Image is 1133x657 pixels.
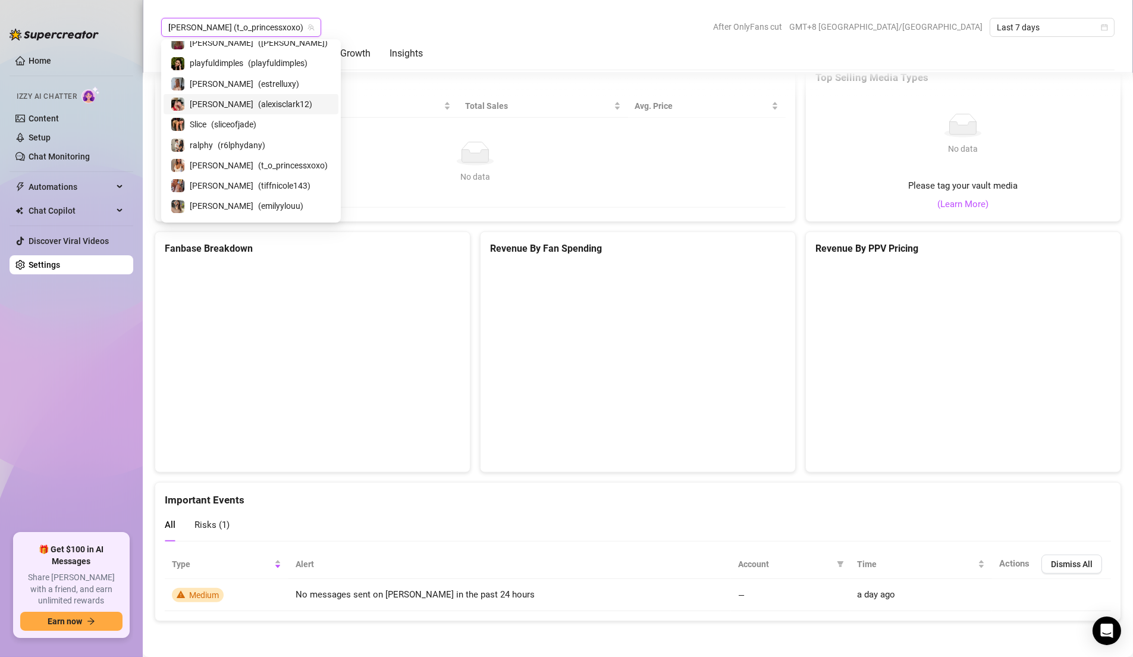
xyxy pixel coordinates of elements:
h5: Fanbase Breakdown [165,242,460,256]
span: Type [172,558,272,571]
span: Share [PERSON_NAME] with a friend, and earn unlimited rewards [20,572,123,607]
span: Medium [189,590,219,600]
div: Open Intercom Messenger [1093,617,1121,645]
span: calendar [1101,24,1108,31]
span: After OnlyFans cut [713,18,782,36]
span: All [165,520,175,530]
span: Actions [999,558,1030,569]
th: Total Sales [458,95,628,118]
div: No data [944,142,982,155]
img: Chat Copilot [15,207,23,215]
span: filter [834,555,846,573]
th: Times Bought [262,95,457,118]
div: Top Selling Media Types [815,70,1111,86]
div: Subscribers [272,46,321,61]
div: Growth [340,46,371,61]
span: Dismiss All [1051,559,1093,569]
a: (Learn More) [937,198,988,212]
span: 🎁 Get $100 in AI Messages [20,544,123,567]
a: Content [29,114,59,123]
span: GMT+8 [GEOGRAPHIC_DATA]/[GEOGRAPHIC_DATA] [789,18,983,36]
img: logo-BBDzfeDw.svg [10,29,99,40]
a: Chat Monitoring [29,152,90,161]
h5: Revenue By Fan Spending [490,242,786,256]
span: Earn now [48,617,82,626]
span: Please tag your vault media [908,179,1018,193]
a: Home [29,56,51,65]
div: No data [177,170,774,183]
button: Earn nowarrow-right [20,612,123,631]
span: Avg. Price [635,99,770,112]
td: — [731,579,850,611]
span: Chat Copilot [29,201,113,220]
div: Insights [390,46,423,61]
span: Time [857,558,975,571]
span: Times Bought [269,99,441,112]
span: filter [837,561,844,568]
a: Discover Viral Videos [29,236,109,246]
span: Last 7 days [997,18,1107,36]
span: Risks ( 1 ) [194,520,230,530]
span: Automations [29,177,113,196]
span: thunderbolt [15,182,25,192]
th: Alert [288,550,731,579]
th: Media [165,95,262,118]
h5: Revenue By PPV Pricing [815,242,1111,256]
img: AI Chatter [81,86,100,104]
span: a day ago [857,589,895,600]
span: Account [738,558,832,571]
span: team [307,24,315,31]
div: Top Selling Media [165,70,786,86]
span: Lani (t_o_princessxoxo) [168,18,314,36]
a: Setup [29,133,51,142]
th: Avg. Price [628,95,786,118]
span: warning [177,590,185,599]
span: No messages sent on [PERSON_NAME] in the past 24 hours [296,589,535,600]
span: Total Sales [465,99,611,112]
span: arrow-right [87,617,95,625]
th: Time [850,550,992,579]
div: Chatting [217,46,253,61]
div: Earnings [161,46,198,61]
span: Izzy AI Chatter [17,91,77,102]
a: Settings [29,260,60,270]
button: Dismiss All [1041,555,1102,574]
th: Type [165,550,288,579]
div: Important Events [165,483,1111,508]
